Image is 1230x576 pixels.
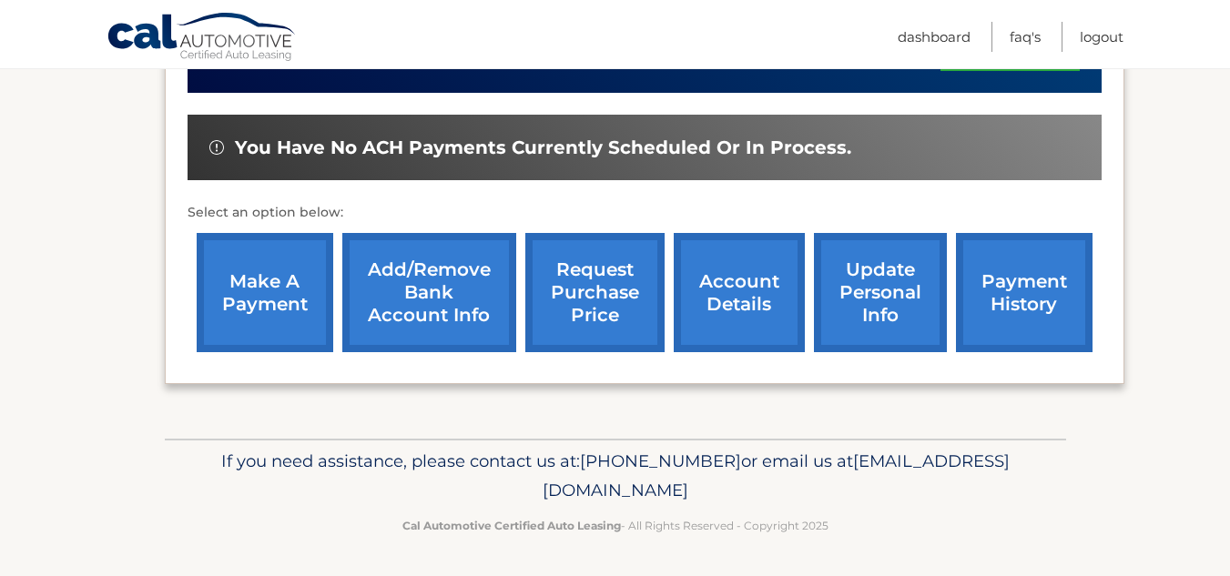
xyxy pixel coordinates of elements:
[209,140,224,155] img: alert-white.svg
[188,202,1102,224] p: Select an option below:
[580,450,741,471] span: [PHONE_NUMBER]
[107,12,298,65] a: Cal Automotive
[956,233,1093,352] a: payment history
[814,233,947,352] a: update personal info
[1010,22,1041,52] a: FAQ's
[543,450,1010,500] span: [EMAIL_ADDRESS][DOMAIN_NAME]
[525,233,665,352] a: request purchase price
[177,516,1054,535] p: - All Rights Reserved - Copyright 2025
[177,447,1054,505] p: If you need assistance, please contact us at: or email us at
[235,136,851,159] span: You have no ACH payments currently scheduled or in process.
[1080,22,1123,52] a: Logout
[674,233,805,352] a: account details
[342,233,516,352] a: Add/Remove bank account info
[898,22,971,52] a: Dashboard
[197,233,333,352] a: make a payment
[402,519,621,532] strong: Cal Automotive Certified Auto Leasing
